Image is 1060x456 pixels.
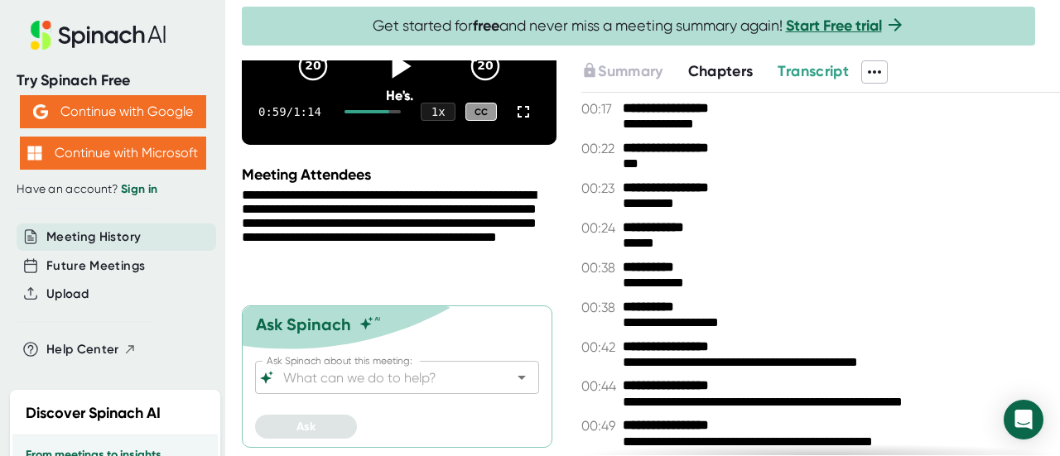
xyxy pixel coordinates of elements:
[20,95,206,128] button: Continue with Google
[581,60,662,83] button: Summary
[242,166,561,184] div: Meeting Attendees
[121,182,157,196] a: Sign in
[33,104,48,119] img: Aehbyd4JwY73AAAAAElFTkSuQmCC
[688,60,754,83] button: Chapters
[17,71,209,90] div: Try Spinach Free
[46,257,145,276] button: Future Meetings
[255,415,357,439] button: Ask
[581,418,619,434] span: 00:49
[688,62,754,80] span: Chapters
[256,314,351,334] div: Ask Spinach
[273,88,525,103] div: He's.
[778,62,849,80] span: Transcript
[296,420,316,434] span: Ask
[581,300,619,315] span: 00:38
[46,340,119,359] span: Help Center
[280,366,485,389] input: What can we do to help?
[581,378,619,394] span: 00:44
[581,101,619,117] span: 00:17
[46,228,141,247] button: Meeting History
[46,285,89,304] button: Upload
[17,182,209,197] div: Have an account?
[581,220,619,236] span: 00:24
[581,339,619,355] span: 00:42
[1004,400,1043,439] div: Open Intercom Messenger
[778,60,849,83] button: Transcript
[581,260,619,276] span: 00:38
[510,366,533,389] button: Open
[473,17,499,35] b: free
[465,103,497,122] div: CC
[421,103,455,121] div: 1 x
[581,141,619,156] span: 00:22
[20,137,206,170] button: Continue with Microsoft
[786,17,882,35] a: Start Free trial
[581,60,687,84] div: Upgrade to access
[581,180,619,196] span: 00:23
[258,105,325,118] div: 0:59 / 1:14
[373,17,905,36] span: Get started for and never miss a meeting summary again!
[598,62,662,80] span: Summary
[46,340,137,359] button: Help Center
[26,402,161,425] h2: Discover Spinach AI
